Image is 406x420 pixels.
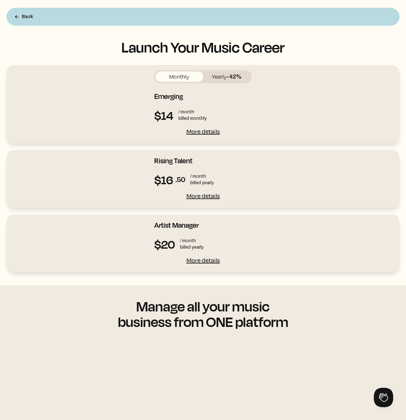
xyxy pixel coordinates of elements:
[154,110,173,121] span: $14
[176,174,185,186] span: .50
[154,155,193,166] div: Rising Talent
[180,238,203,244] div: / month
[156,72,203,82] button: Monthly
[9,10,38,23] button: Back
[6,39,400,55] h1: Launch Your Music Career
[154,220,199,230] div: Artist Manager
[178,109,207,115] div: / month
[178,115,207,122] div: billed monthly
[154,174,173,186] span: $16
[190,173,214,180] div: / month
[227,73,242,80] span: -42%
[203,72,251,82] button: Yearly-42%
[190,180,214,186] div: billed yearly
[154,256,252,265] div: More details
[154,91,183,101] div: Emerging
[374,388,393,407] iframe: Toggle Customer Support
[180,244,203,251] div: billed yearly
[154,127,252,136] div: More details
[154,238,175,250] span: $20
[109,298,297,329] div: Manage all your music business from ONE platform
[154,191,252,200] div: More details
